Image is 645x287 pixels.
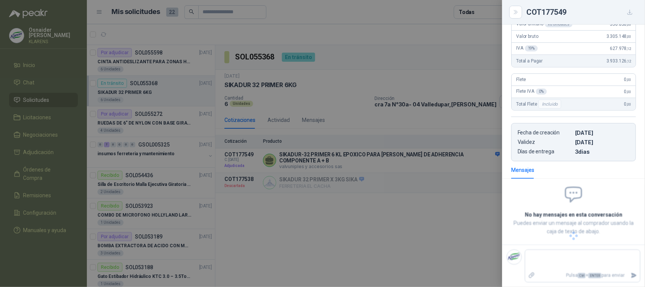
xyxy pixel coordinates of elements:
span: Valor unitario [516,21,572,27]
p: Fecha de creación [518,129,572,136]
div: Mensajes [511,166,534,174]
span: Flete [516,77,526,82]
p: Validez [518,139,572,145]
div: COT177549 [526,6,636,18]
span: 627.978 [610,46,631,51]
div: 19 % [525,45,538,51]
p: 3 dias [575,148,630,155]
p: Días de entrega [518,148,572,155]
span: Valor bruto [516,34,538,39]
span: 0 [624,77,631,82]
span: ,12 [626,59,631,63]
div: Incluido [538,100,561,109]
p: [DATE] [575,129,630,136]
div: 0 % [536,89,547,95]
span: Total Flete [516,100,563,109]
span: ,12 [626,47,631,51]
span: ,00 [626,78,631,82]
span: IVA [516,45,538,51]
span: Total a Pagar [516,58,543,64]
span: 550.858 [610,22,631,27]
span: 0 [624,101,631,107]
span: 3.933.126 [606,58,631,64]
p: [DATE] [575,139,630,145]
span: ,00 [626,90,631,94]
div: x 6 Unidades [545,21,572,27]
span: ,00 [626,34,631,39]
span: ,00 [626,22,631,27]
span: Flete IVA [516,89,547,95]
span: ,00 [626,102,631,106]
span: 3.305.148 [606,34,631,39]
button: Close [511,8,520,17]
span: 0 [624,89,631,94]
